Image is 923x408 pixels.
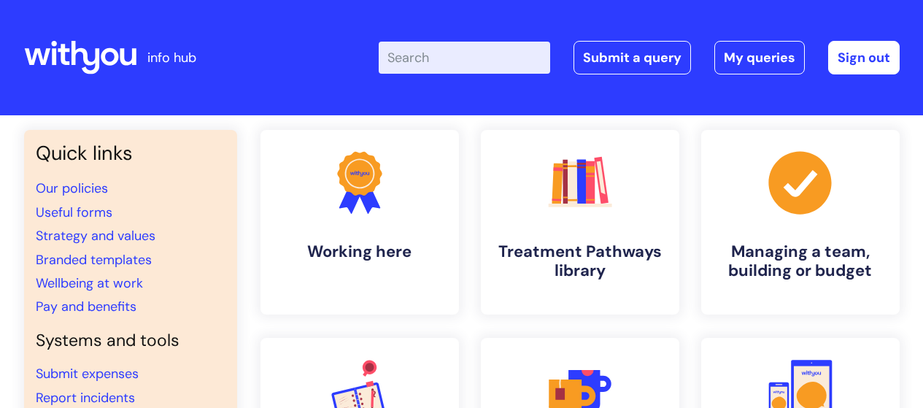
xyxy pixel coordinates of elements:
h4: Working here [272,242,447,261]
a: Submit a query [574,41,691,74]
h4: Systems and tools [36,331,225,351]
input: Search [379,42,550,74]
a: Submit expenses [36,365,139,382]
h4: Managing a team, building or budget [713,242,888,281]
a: Useful forms [36,204,112,221]
a: Sign out [828,41,900,74]
a: Treatment Pathways library [481,130,679,315]
p: info hub [147,46,196,69]
a: Wellbeing at work [36,274,143,292]
a: Working here [260,130,459,315]
h3: Quick links [36,142,225,165]
div: | - [379,41,900,74]
a: My queries [714,41,805,74]
a: Our policies [36,180,108,197]
a: Pay and benefits [36,298,136,315]
a: Strategy and values [36,227,155,245]
a: Branded templates [36,251,152,269]
a: Managing a team, building or budget [701,130,900,315]
h4: Treatment Pathways library [493,242,668,281]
